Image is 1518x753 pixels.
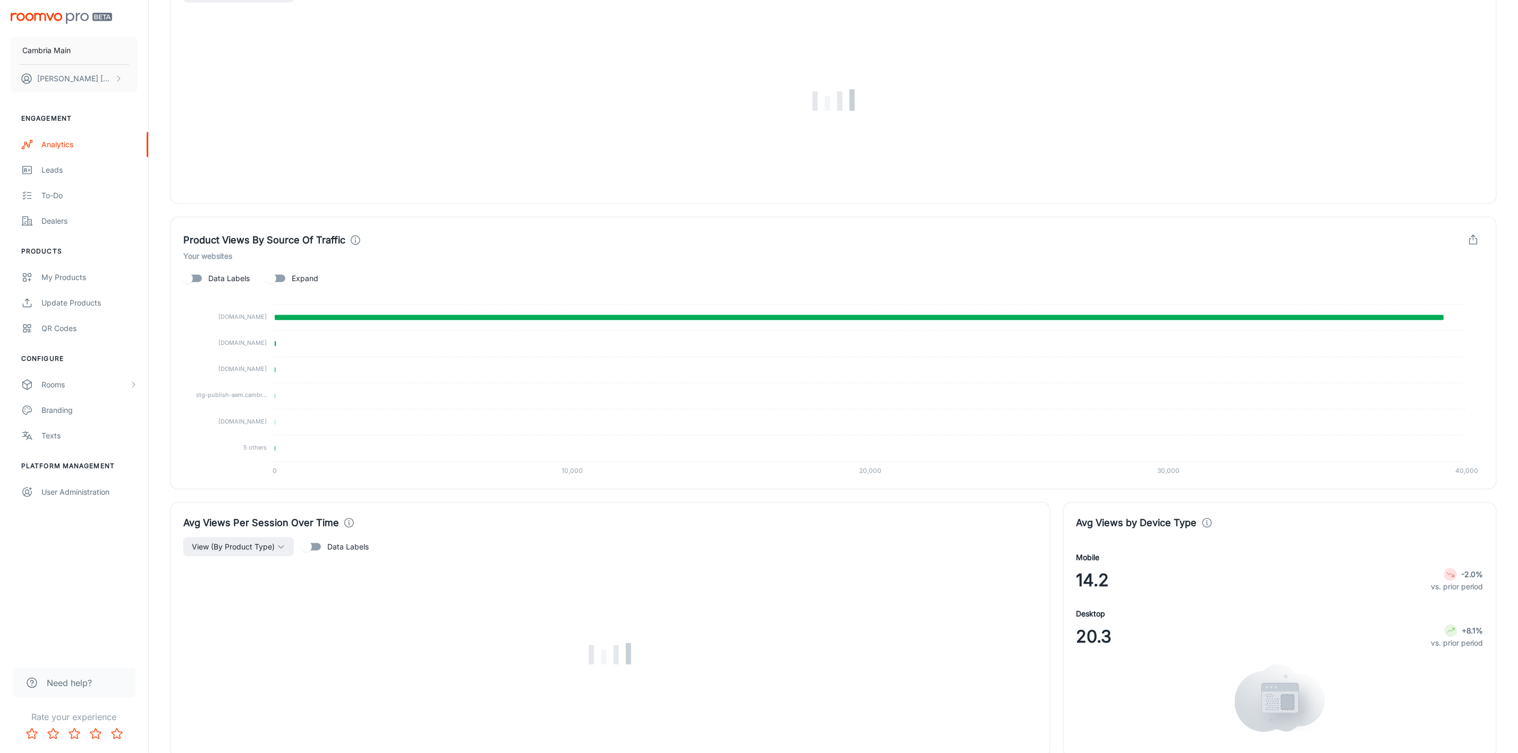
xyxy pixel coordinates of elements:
[106,723,128,744] button: Rate 5 star
[9,710,140,723] p: Rate your experience
[1461,570,1483,579] strong: -2.0%
[1235,664,1325,732] img: views.svg
[1076,608,1106,620] h4: Desktop
[47,676,92,689] span: Need help?
[1462,626,1483,635] strong: +8.1%
[196,392,267,399] tspan: stg-publish-aem.cambr...
[218,313,267,320] tspan: [DOMAIN_NAME]
[41,272,138,283] div: My Products
[562,467,583,475] tspan: 10,000
[64,723,85,744] button: Rate 3 star
[243,444,267,451] tspan: 5 others
[43,723,64,744] button: Rate 2 star
[327,541,369,553] span: Data Labels
[41,430,138,442] div: Texts
[1076,552,1100,563] h4: Mobile
[41,190,138,201] div: To-do
[812,89,855,112] img: Loading
[41,486,138,498] div: User Administration
[41,139,138,150] div: Analytics
[41,379,129,391] div: Rooms
[1076,624,1112,649] span: 20.3
[183,250,1483,262] h6: Your websites
[589,643,631,665] img: Loading
[208,273,250,284] span: Data Labels
[41,297,138,309] div: Update Products
[860,467,882,475] tspan: 20,000
[11,37,138,64] button: Cambria Main
[1431,581,1483,593] p: vs. prior period
[37,73,112,84] p: [PERSON_NAME] [PERSON_NAME]
[218,339,267,346] tspan: [DOMAIN_NAME]
[1455,467,1478,475] tspan: 40,000
[41,164,138,176] div: Leads
[1076,568,1109,593] span: 14.2
[1158,467,1180,475] tspan: 30,000
[85,723,106,744] button: Rate 4 star
[1076,515,1197,530] h4: Avg Views by Device Type
[183,537,294,556] button: View (By Product Type)
[41,215,138,227] div: Dealers
[218,418,267,425] tspan: [DOMAIN_NAME]
[218,365,267,373] tspan: [DOMAIN_NAME]
[1431,637,1483,649] p: vs. prior period
[41,404,138,416] div: Branding
[21,723,43,744] button: Rate 1 star
[273,467,277,475] tspan: 0
[22,45,71,56] p: Cambria Main
[11,13,112,24] img: Roomvo PRO Beta
[11,65,138,92] button: [PERSON_NAME] [PERSON_NAME]
[183,233,345,248] h4: Product Views By Source Of Traffic
[292,273,318,284] span: Expand
[192,540,275,553] span: View (By Product Type)
[183,515,339,530] h4: Avg Views Per Session Over Time
[41,323,138,334] div: QR Codes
